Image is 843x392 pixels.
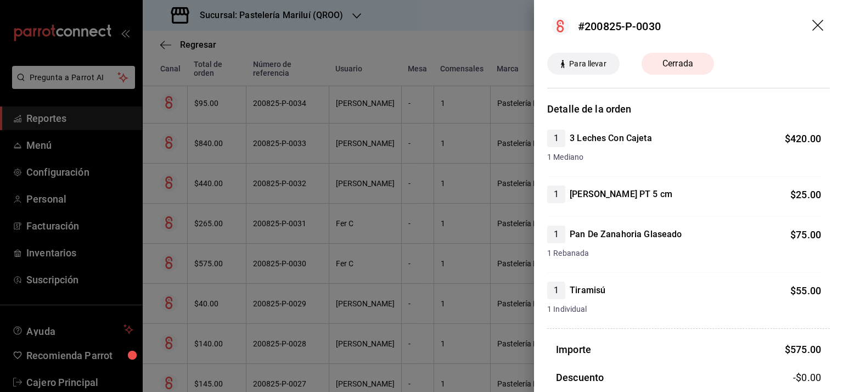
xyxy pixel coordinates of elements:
div: #200825-P-0030 [578,18,661,35]
span: -$0.00 [793,370,821,385]
span: 1 [547,188,565,201]
span: $ 420.00 [785,133,821,144]
span: Para llevar [565,58,610,70]
span: 1 Mediano [547,152,821,163]
h4: 3 Leches Con Cajeta [570,132,652,145]
span: $ 55.00 [790,285,821,296]
span: 1 [547,284,565,297]
h3: Descuento [556,370,604,385]
h3: Detalle de la orden [547,102,830,116]
h4: Tiramisú [570,284,605,297]
h3: Importe [556,342,591,357]
span: $ 25.00 [790,189,821,200]
span: $ 575.00 [785,344,821,355]
span: Cerrada [656,57,700,70]
span: 1 Rebanada [547,248,821,259]
h4: [PERSON_NAME] PT 5 cm [570,188,672,201]
span: 1 [547,132,565,145]
span: $ 75.00 [790,229,821,240]
span: 1 Individual [547,304,821,315]
span: 1 [547,228,565,241]
button: drag [812,20,825,33]
h4: Pan De Zanahoria Glaseado [570,228,682,241]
